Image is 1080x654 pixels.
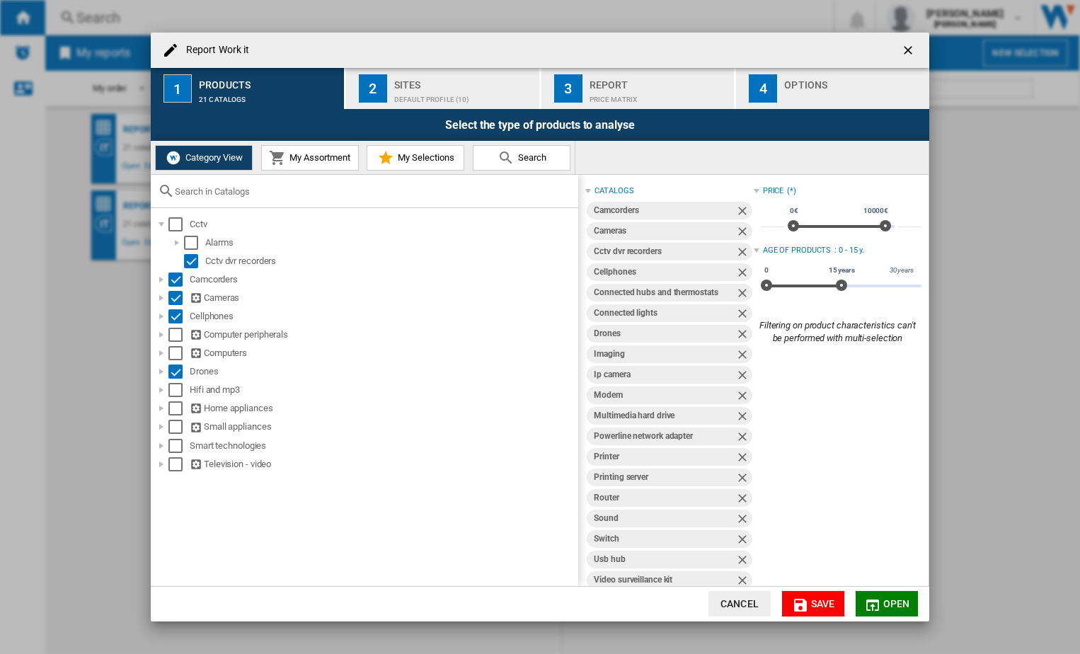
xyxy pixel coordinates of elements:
div: Small appliances [190,420,576,434]
div: Default profile (10) [394,88,534,103]
ng-md-icon: Remove [735,430,752,447]
div: Cameras [594,222,735,240]
div: Age of products [763,245,832,256]
ng-md-icon: Remove [735,471,752,488]
div: Cctv dvr recorders [205,254,576,268]
span: 10000€ [861,205,890,217]
md-checkbox: Select [184,254,205,268]
div: Home appliances [190,401,576,415]
h4: Report Work it [179,43,249,57]
div: Cctv dvr recorders [594,243,735,260]
div: Sound [594,510,735,527]
ng-md-icon: Remove [735,265,752,282]
ng-md-icon: Remove [735,286,752,303]
div: Modem [594,386,735,404]
ng-md-icon: Remove [735,368,752,385]
button: 4 Options [736,68,929,109]
div: : 0 - 15 y. [834,245,921,256]
div: Price [763,185,784,197]
ng-md-icon: Remove [735,450,752,467]
ng-md-icon: getI18NText('BUTTONS.CLOSE_DIALOG') [901,43,918,60]
img: wiser-icon-white.png [165,149,182,166]
button: 1 Products 21 catalogs [151,68,345,109]
div: 2 [359,74,387,103]
div: Select the type of products to analyse [151,109,929,141]
div: Connected lights [594,304,735,322]
ng-md-icon: Remove [735,327,752,344]
ng-md-icon: Remove [735,491,752,508]
div: Television - video [190,457,576,471]
div: Video surveillance kit [594,571,735,589]
md-checkbox: Select [168,439,190,453]
ng-md-icon: Remove [735,532,752,549]
md-checkbox: Select [168,272,190,287]
div: Computer peripherals [190,328,576,342]
span: Search [515,152,546,163]
div: 3 [554,74,582,103]
md-checkbox: Select [168,291,190,305]
div: Cctv [190,217,576,231]
button: Cancel [708,591,771,616]
md-checkbox: Select [168,401,190,415]
span: 0 [762,265,771,276]
div: Alarms [205,236,576,250]
button: Open [856,591,918,616]
div: Switch [594,530,735,548]
div: Multimedia hard drive [594,407,735,425]
span: 15 years [827,265,857,276]
button: My Selections [367,145,464,171]
div: Cameras [190,291,576,305]
div: 4 [749,74,777,103]
button: Category View [155,145,253,171]
span: My Assortment [286,152,350,163]
ng-md-icon: Remove [735,224,752,241]
button: Save [782,591,844,616]
div: Computers [190,346,576,360]
div: Printer [594,448,735,466]
div: Price Matrix [590,88,729,103]
md-checkbox: Select [168,309,190,323]
ng-md-icon: Remove [735,204,752,221]
md-checkbox: Select [168,383,190,397]
input: Search in Catalogs [175,186,571,197]
button: My Assortment [261,145,359,171]
div: Filtering on product characteristics can't be performed with multi-selection [754,319,921,345]
div: 1 [163,74,192,103]
button: getI18NText('BUTTONS.CLOSE_DIALOG') [895,36,924,64]
ng-md-icon: Remove [735,348,752,365]
span: 0€ [788,205,800,217]
ng-md-icon: Remove [735,245,752,262]
div: Products [199,74,338,88]
div: Camcorders [594,202,735,219]
div: Printing server [594,469,735,486]
div: Sites [394,74,534,88]
span: My Selections [394,152,454,163]
div: Ip camera [594,366,735,384]
button: Search [473,145,570,171]
span: Category View [182,152,243,163]
div: Powerline network adapter [594,428,735,445]
div: Hifi and mp3 [190,383,576,397]
div: 21 catalogs [199,88,338,103]
md-checkbox: Select [168,346,190,360]
ng-md-icon: Remove [735,306,752,323]
ng-md-icon: Remove [735,573,752,590]
div: Cellphones [594,263,735,281]
md-checkbox: Select [168,217,190,231]
div: Options [784,74,924,88]
md-checkbox: Select [168,420,190,434]
div: Report [590,74,729,88]
div: Drones [594,325,735,343]
div: Imaging [594,345,735,363]
span: Open [883,598,910,609]
ng-md-icon: Remove [735,512,752,529]
div: Usb hub [594,551,735,568]
md-checkbox: Select [168,457,190,471]
div: catalogs [594,185,633,197]
div: Router [594,489,735,507]
button: 2 Sites Default profile (10) [346,68,541,109]
ng-md-icon: Remove [735,553,752,570]
div: Smart technologies [190,439,576,453]
span: 30 years [887,265,916,276]
ng-md-icon: Remove [735,409,752,426]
